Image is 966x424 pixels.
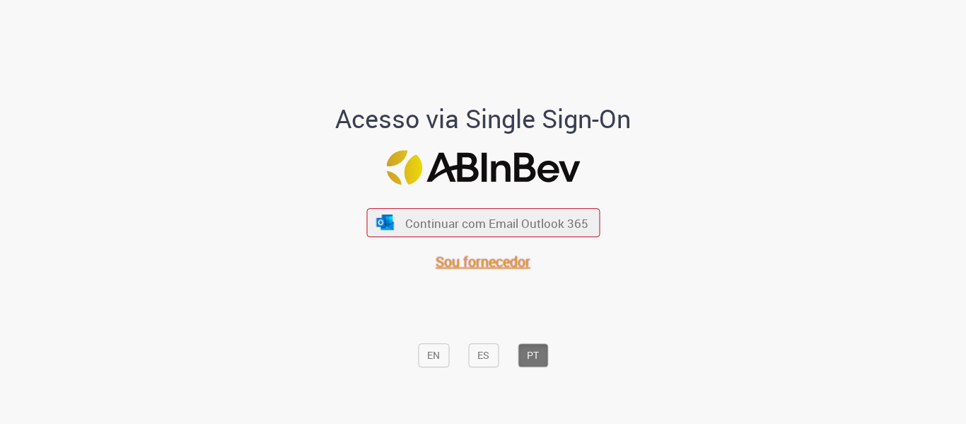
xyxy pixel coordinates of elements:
[376,215,395,230] img: ícone Azure/Microsoft 360
[418,343,449,367] button: EN
[518,343,548,367] button: PT
[468,343,499,367] button: ES
[405,214,588,231] span: Continuar com Email Outlook 365
[436,252,530,271] a: Sou fornecedor
[366,208,600,237] button: ícone Azure/Microsoft 360 Continuar com Email Outlook 365
[287,105,680,134] h1: Acesso via Single Sign-On
[386,150,580,185] img: Logo ABInBev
